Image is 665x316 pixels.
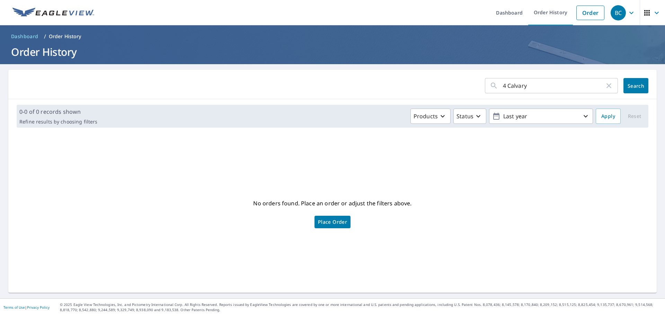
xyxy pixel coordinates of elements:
p: | [3,305,50,309]
span: Apply [601,112,615,121]
p: © 2025 Eagle View Technologies, Inc. and Pictometry International Corp. All Rights Reserved. Repo... [60,302,662,313]
img: EV Logo [12,8,94,18]
a: Order [576,6,604,20]
p: Refine results by choosing filters [19,119,97,125]
a: Dashboard [8,31,41,42]
span: Place Order [318,220,347,224]
a: Terms of Use [3,305,25,310]
span: Search [629,83,643,89]
input: Address, Report #, Claim ID, etc. [503,76,605,95]
span: Dashboard [11,33,38,40]
p: No orders found. Place an order or adjust the filters above. [253,198,411,209]
button: Status [453,109,486,124]
nav: breadcrumb [8,31,657,42]
a: Place Order [314,216,351,228]
button: Last year [489,109,593,124]
li: / [44,32,46,41]
button: Products [410,109,451,124]
p: Order History [49,33,81,40]
button: Search [623,78,648,93]
button: Apply [596,109,621,124]
p: 0-0 of 0 records shown [19,108,97,116]
p: Last year [500,110,582,122]
a: Privacy Policy [27,305,50,310]
h1: Order History [8,45,657,59]
p: Products [414,112,438,120]
div: BC [611,5,626,20]
p: Status [456,112,473,120]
